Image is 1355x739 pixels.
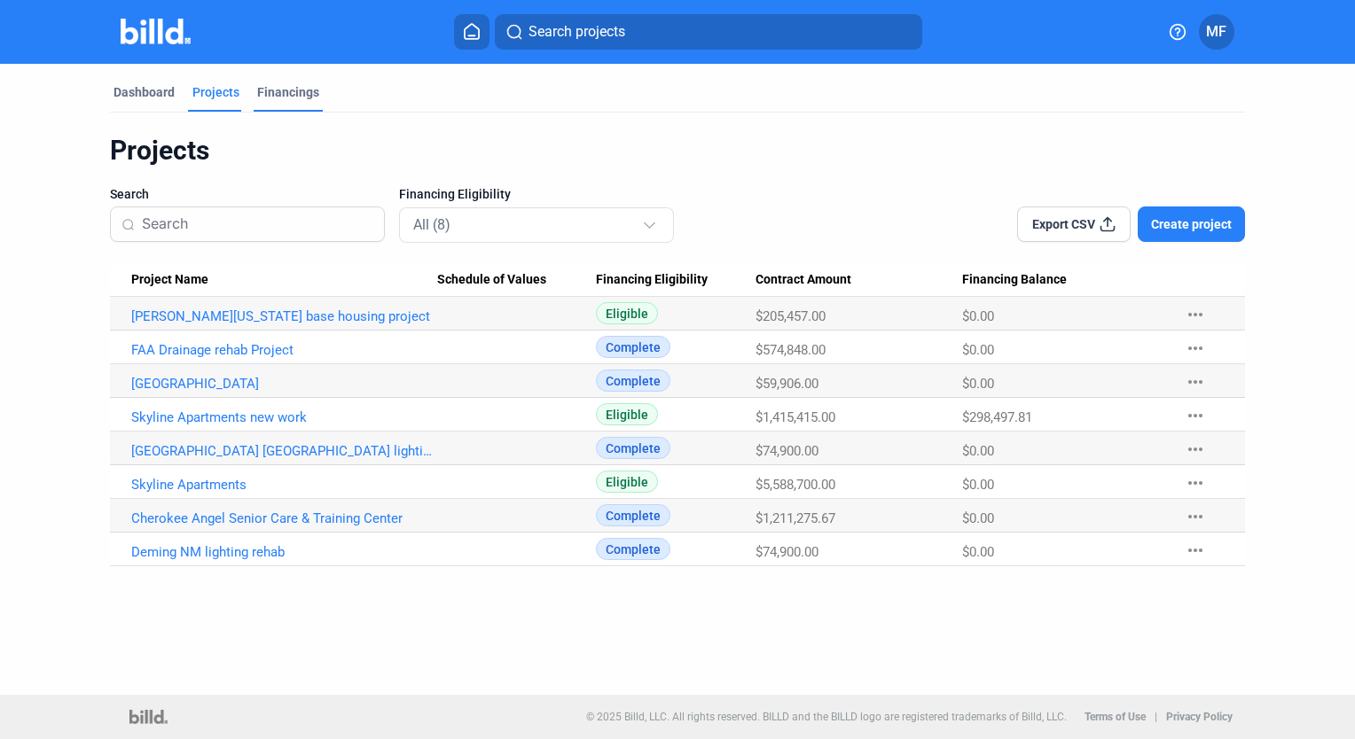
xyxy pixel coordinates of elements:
span: Create project [1151,215,1232,233]
span: Eligible [596,403,658,425]
a: FAA Drainage rehab Project [131,342,437,358]
input: Search [142,206,373,243]
div: Projects [110,134,1245,167]
span: $59,906.00 [756,376,818,392]
b: Privacy Policy [1166,711,1233,723]
span: $74,900.00 [756,544,818,560]
img: Billd Company Logo [121,19,191,44]
span: $0.00 [962,376,994,392]
span: Schedule of Values [437,272,546,288]
span: Search projects [529,21,625,43]
span: Complete [596,437,670,459]
span: Project Name [131,272,208,288]
span: Eligible [596,302,658,324]
div: Dashboard [114,83,175,101]
button: Create project [1138,206,1245,242]
mat-icon: more_horiz [1185,405,1206,426]
button: MF [1199,14,1234,50]
span: $0.00 [962,443,994,459]
span: $574,848.00 [756,342,826,358]
div: Contract Amount [756,272,962,288]
a: Skyline Apartments [131,477,437,493]
span: $298,497.81 [962,409,1032,425]
button: Export CSV [1017,206,1131,242]
div: Financings [257,83,319,101]
mat-icon: more_horiz [1185,371,1206,393]
span: Financing Eligibility [596,272,708,288]
span: MF [1206,21,1226,43]
span: Complete [596,504,670,526]
span: Complete [596,336,670,358]
span: Eligible [596,471,658,493]
span: Contract Amount [756,272,851,288]
div: Financing Eligibility [596,272,756,288]
a: Skyline Apartments new work [131,409,437,425]
p: © 2025 Billd, LLC. All rights reserved. BILLD and the BILLD logo are registered trademarks of Bil... [586,711,1067,723]
span: $0.00 [962,308,994,324]
div: Project Name [131,272,437,288]
span: $0.00 [962,477,994,493]
span: $205,457.00 [756,308,826,324]
img: logo [129,710,168,724]
div: Financing Balance [962,272,1167,288]
mat-icon: more_horiz [1185,540,1206,561]
mat-select-trigger: All (8) [413,216,450,233]
div: Projects [192,83,239,101]
span: Search [110,185,149,203]
span: $0.00 [962,342,994,358]
b: Terms of Use [1085,711,1146,723]
span: $0.00 [962,510,994,526]
a: Deming NM lighting rehab [131,544,437,560]
span: $5,588,700.00 [756,477,835,493]
button: Search projects [495,14,922,50]
a: Cherokee Angel Senior Care & Training Center [131,510,437,526]
span: Complete [596,538,670,560]
mat-icon: more_horiz [1185,338,1206,359]
a: [GEOGRAPHIC_DATA] [131,376,437,392]
mat-icon: more_horiz [1185,506,1206,527]
span: Complete [596,369,670,392]
span: Financing Eligibility [399,185,511,203]
p: | [1155,711,1157,723]
span: $0.00 [962,544,994,560]
div: Schedule of Values [437,272,596,288]
a: [GEOGRAPHIC_DATA] [GEOGRAPHIC_DATA] lighting rehab [131,443,437,459]
span: $74,900.00 [756,443,818,459]
span: $1,211,275.67 [756,510,835,526]
span: $1,415,415.00 [756,409,835,425]
mat-icon: more_horiz [1185,439,1206,460]
span: Financing Balance [962,272,1067,288]
mat-icon: more_horiz [1185,304,1206,325]
a: [PERSON_NAME][US_STATE] base housing project [131,308,437,324]
mat-icon: more_horiz [1185,472,1206,494]
span: Export CSV [1032,215,1095,233]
